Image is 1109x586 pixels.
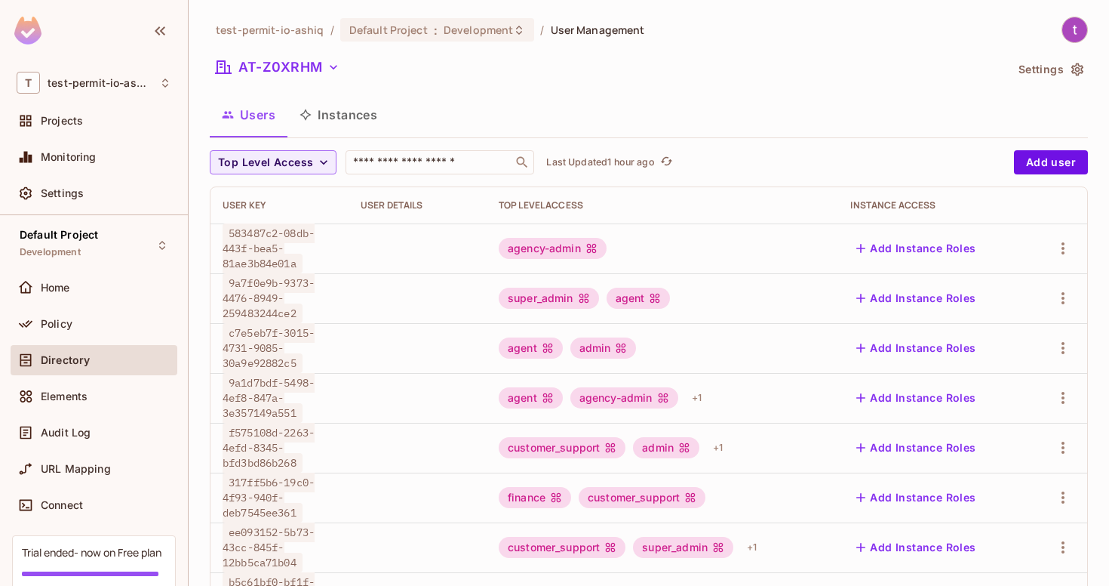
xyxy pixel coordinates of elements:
span: f575108d-2263-4efd-8345-bfd3bd86b268 [223,423,315,473]
button: Add Instance Roles [850,386,982,410]
span: Workspace: test-permit-io-ashiq [48,77,152,89]
span: Settings [41,187,84,199]
button: Add Instance Roles [850,486,982,510]
li: / [540,23,544,37]
div: finance [499,487,571,508]
span: Click to refresh data [655,153,676,171]
div: customer_support [499,537,625,558]
button: Add Instance Roles [850,535,982,560]
span: 9a1d7bdf-5498-4ef8-847a-3e357149a551 [223,373,315,423]
span: Top Level Access [218,153,313,172]
div: agent [607,288,671,309]
div: admin [570,338,637,359]
span: refresh [660,155,673,170]
span: Default Project [349,23,428,37]
span: 317ff5b6-19c0-4f93-940f-deb7545ee361 [223,473,315,523]
span: ee093152-5b73-43cc-845f-12bb5ca71b04 [223,523,315,572]
div: User Details [361,199,475,211]
button: AT-Z0XRHM [210,55,346,79]
button: Add Instance Roles [850,236,982,261]
div: agency-admin [570,387,678,409]
div: + 1 [686,386,708,410]
span: Audit Log [41,427,91,439]
img: teccas ekart [1062,17,1087,42]
img: SReyMgAAAABJRU5ErkJggg== [14,17,41,45]
span: T [17,72,40,94]
li: / [330,23,334,37]
span: Default Project [20,229,98,241]
span: Connect [41,499,83,511]
span: URL Mapping [41,463,111,475]
button: Users [210,96,287,134]
div: Trial ended- now on Free plan [22,545,161,560]
button: Add Instance Roles [850,286,982,310]
span: Policy [41,318,72,330]
div: + 1 [707,436,729,460]
div: agency-admin [499,238,607,259]
div: super_admin [499,288,599,309]
div: + 1 [741,535,763,560]
div: agent [499,387,563,409]
span: Directory [41,354,90,366]
span: c7e5eb7f-3015-4731-9085-30a9e92882c5 [223,323,315,373]
button: Add Instance Roles [850,436,982,460]
p: Last Updated 1 hour ago [546,156,654,168]
div: User Key [223,199,336,211]
span: Home [41,282,70,294]
div: Top Level Access [499,199,826,211]
div: agent [499,338,563,359]
span: 9a7f0e9b-9373-4476-8949-259483244ce2 [223,273,315,323]
span: Development [20,246,81,258]
div: super_admin [633,537,733,558]
button: Settings [1012,57,1088,82]
span: Elements [41,390,88,402]
button: Add Instance Roles [850,336,982,360]
span: : [433,24,438,36]
span: the active workspace [216,23,324,37]
div: Instance Access [850,199,1016,211]
button: Add user [1014,150,1088,174]
span: User Management [551,23,645,37]
button: Instances [287,96,389,134]
span: Development [444,23,513,37]
div: admin [633,437,699,458]
div: customer_support [579,487,705,508]
button: Top Level Access [210,150,336,174]
span: Projects [41,115,83,127]
div: customer_support [499,437,625,458]
span: Monitoring [41,151,97,163]
span: 583487c2-08db-443f-bea5-81ae3b84e01a [223,224,315,273]
button: refresh [658,153,676,171]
